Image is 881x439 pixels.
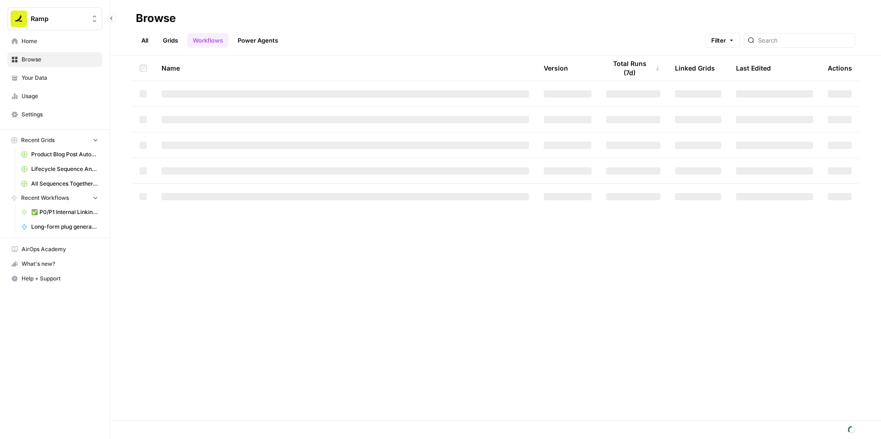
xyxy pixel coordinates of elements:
a: Settings [7,107,102,122]
button: Recent Workflows [7,191,102,205]
a: Your Data [7,71,102,85]
span: Recent Grids [21,136,55,144]
a: All Sequences Together.csv [17,176,102,191]
span: Product Blog Post Automation [31,150,98,159]
span: Help + Support [22,274,98,283]
span: Ramp [31,14,86,23]
a: Long-form plug generator – Content tuning version [17,219,102,234]
div: Total Runs (7d) [606,55,660,81]
span: AirOps Academy [22,245,98,253]
button: Filter [705,33,740,48]
div: What's new? [8,257,102,271]
div: Browse [136,11,176,26]
span: Recent Workflows [21,194,69,202]
span: Lifecycle Sequence Analysis [31,165,98,173]
span: Usage [22,92,98,100]
a: Usage [7,89,102,104]
span: Long-form plug generator – Content tuning version [31,223,98,231]
button: Workspace: Ramp [7,7,102,30]
a: Home [7,34,102,49]
a: Browse [7,52,102,67]
a: All [136,33,154,48]
button: Help + Support [7,271,102,286]
span: All Sequences Together.csv [31,180,98,188]
button: Recent Grids [7,133,102,147]
div: Actions [828,55,852,81]
span: ✅ P0/P1 Internal Linking Workflow [31,208,98,216]
img: Ramp Logo [11,11,27,27]
div: Last Edited [736,55,771,81]
div: Version [544,55,568,81]
span: Your Data [22,74,98,82]
a: AirOps Academy [7,242,102,257]
input: Search [758,36,851,45]
span: Settings [22,110,98,119]
a: ✅ P0/P1 Internal Linking Workflow [17,205,102,219]
div: Linked Grids [675,55,715,81]
button: What's new? [7,257,102,271]
a: Workflows [187,33,229,48]
span: Browse [22,55,98,64]
a: Grids [157,33,184,48]
a: Product Blog Post Automation [17,147,102,162]
a: Power Agents [232,33,284,48]
span: Home [22,37,98,45]
span: Filter [711,36,726,45]
a: Lifecycle Sequence Analysis [17,162,102,176]
div: Name [162,55,529,81]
